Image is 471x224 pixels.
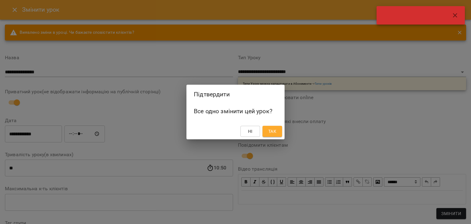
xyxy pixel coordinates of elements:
[194,90,277,99] h2: Підтвердити
[268,128,276,135] span: Так
[248,128,253,135] span: Ні
[194,106,277,116] h6: Все одно змінити цей урок?
[262,126,282,137] button: Так
[240,126,260,137] button: Ні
